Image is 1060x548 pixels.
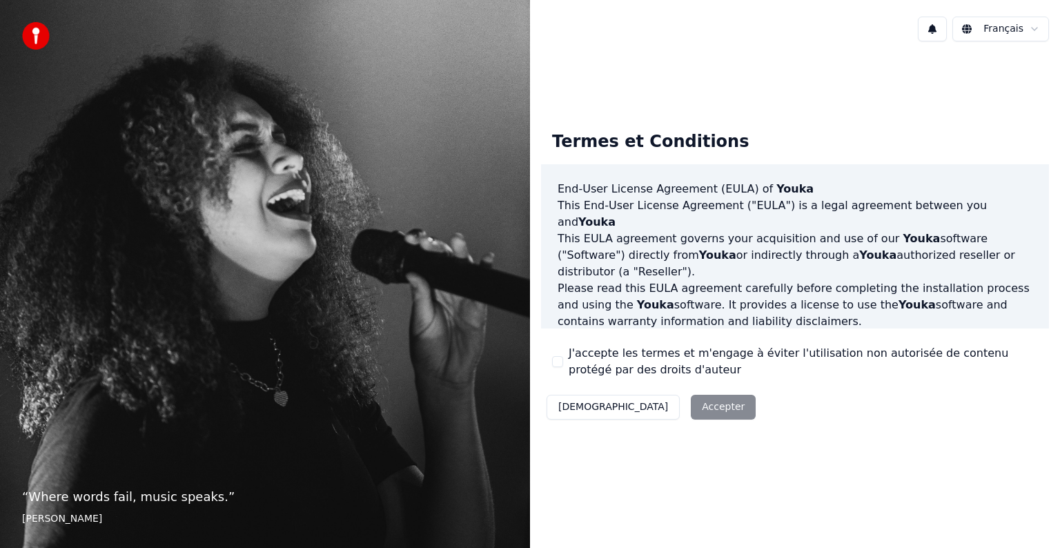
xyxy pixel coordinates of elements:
[899,298,936,311] span: Youka
[558,197,1032,231] p: This End-User License Agreement ("EULA") is a legal agreement between you and
[22,487,508,507] p: “ Where words fail, music speaks. ”
[541,120,760,164] div: Termes et Conditions
[569,345,1038,378] label: J'accepte les termes et m'engage à éviter l'utilisation non autorisée de contenu protégé par des ...
[776,182,814,195] span: Youka
[558,181,1032,197] h3: End-User License Agreement (EULA) of
[558,231,1032,280] p: This EULA agreement governs your acquisition and use of our software ("Software") directly from o...
[22,22,50,50] img: youka
[859,248,896,262] span: Youka
[699,248,736,262] span: Youka
[637,298,674,311] span: Youka
[22,512,508,526] footer: [PERSON_NAME]
[578,215,616,228] span: Youka
[547,395,680,420] button: [DEMOGRAPHIC_DATA]
[558,280,1032,330] p: Please read this EULA agreement carefully before completing the installation process and using th...
[903,232,940,245] span: Youka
